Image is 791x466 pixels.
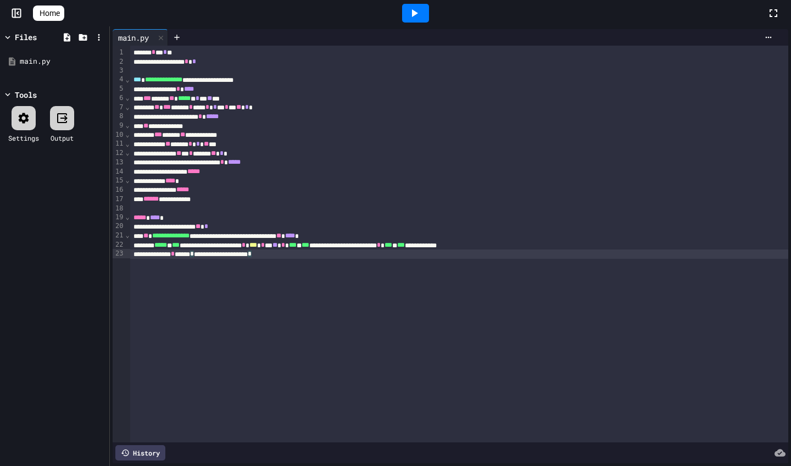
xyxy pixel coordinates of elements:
[115,445,165,461] div: History
[125,121,130,129] span: Fold line
[113,213,125,222] div: 19
[113,57,125,66] div: 2
[113,148,125,158] div: 12
[51,133,74,143] div: Output
[113,167,125,176] div: 14
[20,56,105,67] div: main.py
[33,5,64,21] a: Home
[113,121,125,130] div: 9
[125,103,130,111] span: Fold line
[113,204,125,213] div: 18
[113,32,154,43] div: main.py
[113,93,125,103] div: 6
[125,131,130,138] span: Fold line
[40,8,60,19] span: Home
[125,231,130,239] span: Fold line
[125,149,130,157] span: Fold line
[113,75,125,84] div: 4
[113,84,125,93] div: 5
[113,139,125,148] div: 11
[125,176,130,184] span: Fold line
[125,140,130,148] span: Fold line
[113,130,125,140] div: 10
[113,66,125,75] div: 3
[113,195,125,204] div: 17
[125,94,130,102] span: Fold line
[113,48,125,57] div: 1
[15,89,37,101] div: Tools
[8,133,39,143] div: Settings
[15,31,37,43] div: Files
[113,249,125,258] div: 23
[113,103,125,112] div: 7
[113,29,168,46] div: main.py
[113,221,125,231] div: 20
[113,240,125,249] div: 22
[113,176,125,185] div: 15
[125,76,130,84] span: Fold line
[125,213,130,221] span: Fold line
[113,112,125,121] div: 8
[113,158,125,167] div: 13
[113,185,125,195] div: 16
[113,231,125,240] div: 21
